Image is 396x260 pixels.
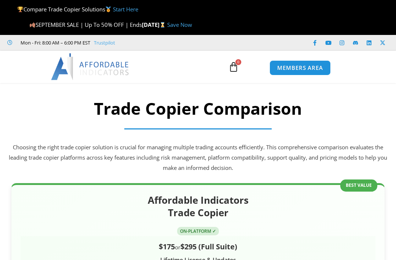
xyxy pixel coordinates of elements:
p: Choosing the right trade copier solution is crucial for managing multiple trading accounts effici... [4,142,392,173]
span: Mon - Fri: 8:00 AM – 6:00 PM EST [19,38,90,47]
span: MEMBERS AREA [277,65,323,71]
h2: Affordable Indicators Trade Copier [21,194,375,219]
span: $175 [159,242,175,252]
span: ON-PLATFORM ✓ [177,227,219,235]
img: 🍂 [30,22,35,28]
a: Save Now [167,21,192,28]
div: or [21,240,375,253]
a: 0 [217,56,250,78]
span: $295 (Full Suite) [180,242,237,252]
span: 0 [235,59,241,65]
h2: Trade Copier Comparison [4,98,392,120]
a: Start Here [113,6,138,13]
a: MEMBERS AREA [269,60,331,75]
a: Trustpilot [94,38,115,47]
img: 🥇 [106,7,111,12]
span: SEPTEMBER SALE | Up To 50% OFF | Ends [29,21,142,28]
img: ⌛ [160,22,165,28]
span: Compare Trade Copier Solutions [17,6,138,13]
img: 🏆 [18,7,23,12]
strong: [DATE] [142,21,167,28]
img: LogoAI | Affordable Indicators – NinjaTrader [51,53,130,80]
